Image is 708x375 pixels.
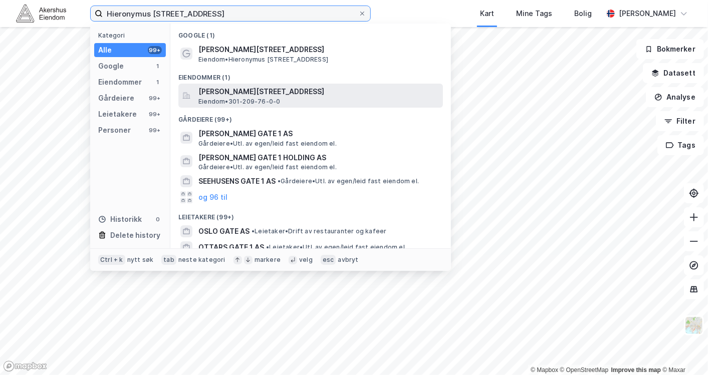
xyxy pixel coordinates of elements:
[16,5,66,22] img: akershus-eiendom-logo.9091f326c980b4bce74ccdd9f866810c.svg
[103,6,358,21] input: Søk på adresse, matrikkel, gårdeiere, leietakere eller personer
[252,227,386,235] span: Leietaker • Drift av restauranter og kafeer
[480,8,494,20] div: Kart
[198,241,264,253] span: OTTARS GATE 1 AS
[684,316,703,335] img: Z
[98,44,112,56] div: Alle
[98,76,142,88] div: Eiendommer
[198,86,439,98] span: [PERSON_NAME][STREET_ADDRESS]
[98,108,137,120] div: Leietakere
[198,225,250,237] span: OSLO GATE AS
[148,94,162,102] div: 99+
[643,63,704,83] button: Datasett
[98,32,166,39] div: Kategori
[338,256,358,264] div: avbryt
[161,255,176,265] div: tab
[531,366,558,373] a: Mapbox
[148,46,162,54] div: 99+
[198,140,337,148] span: Gårdeiere • Utl. av egen/leid fast eiendom el.
[98,124,131,136] div: Personer
[198,128,439,140] span: [PERSON_NAME] GATE 1 AS
[98,92,134,104] div: Gårdeiere
[278,177,419,185] span: Gårdeiere • Utl. av egen/leid fast eiendom el.
[98,60,124,72] div: Google
[170,108,451,126] div: Gårdeiere (99+)
[278,177,281,185] span: •
[516,8,552,20] div: Mine Tags
[611,366,661,373] a: Improve this map
[198,152,439,164] span: [PERSON_NAME] GATE 1 HOLDING AS
[198,175,276,187] span: SEEHUSENS GATE 1 AS
[560,366,609,373] a: OpenStreetMap
[574,8,592,20] div: Bolig
[266,243,406,251] span: Leietaker • Utl. av egen/leid fast eiendom el.
[154,215,162,223] div: 0
[148,126,162,134] div: 99+
[657,135,704,155] button: Tags
[252,227,255,235] span: •
[646,87,704,107] button: Analyse
[321,255,336,265] div: esc
[98,255,125,265] div: Ctrl + k
[178,256,225,264] div: neste kategori
[98,213,142,225] div: Historikk
[619,8,676,20] div: [PERSON_NAME]
[299,256,313,264] div: velg
[170,66,451,84] div: Eiendommer (1)
[266,243,269,251] span: •
[198,163,337,171] span: Gårdeiere • Utl. av egen/leid fast eiendom el.
[154,78,162,86] div: 1
[198,44,439,56] span: [PERSON_NAME][STREET_ADDRESS]
[170,24,451,42] div: Google (1)
[154,62,162,70] div: 1
[170,205,451,223] div: Leietakere (99+)
[148,110,162,118] div: 99+
[127,256,154,264] div: nytt søk
[636,39,704,59] button: Bokmerker
[658,327,708,375] iframe: Chat Widget
[3,360,47,372] a: Mapbox homepage
[658,327,708,375] div: Kontrollprogram for chat
[198,191,227,203] button: og 96 til
[110,229,160,241] div: Delete history
[198,56,328,64] span: Eiendom • Hieronymus [STREET_ADDRESS]
[255,256,281,264] div: markere
[656,111,704,131] button: Filter
[198,98,280,106] span: Eiendom • 301-209-76-0-0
